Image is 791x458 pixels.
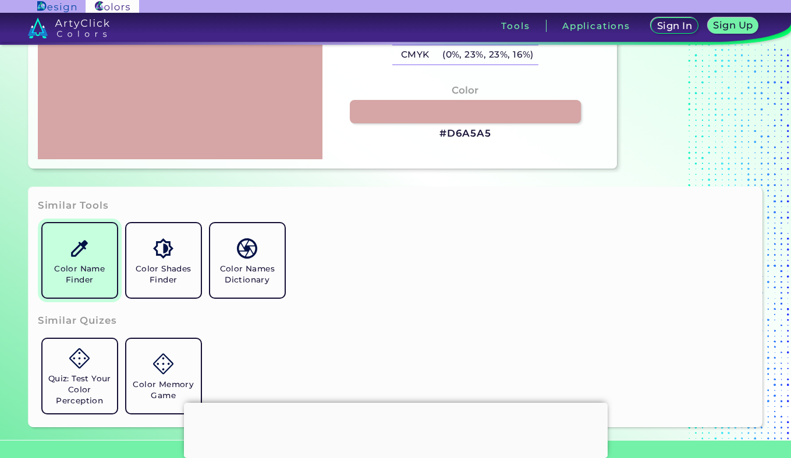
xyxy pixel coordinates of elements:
img: icon_color_name_finder.svg [69,238,90,259]
iframe: Advertisement [184,403,608,455]
h5: Sign Up [713,20,753,30]
h5: Color Memory Game [131,379,196,401]
h5: CMYK [392,45,438,65]
h5: Quiz: Test Your Color Perception [47,373,112,406]
img: icon_game.svg [153,353,173,374]
a: Color Names Dictionary [205,219,289,302]
h3: #D6A5A5 [439,127,491,141]
a: Sign Up [708,17,759,34]
a: Color Shades Finder [122,219,205,302]
h3: Tools [501,22,530,30]
img: icon_color_shades.svg [153,238,173,259]
a: Color Memory Game [122,334,205,418]
h5: Color Shades Finder [131,263,196,285]
img: icon_color_names_dictionary.svg [237,238,257,259]
h5: Sign In [657,21,692,30]
h5: Color Names Dictionary [215,263,280,285]
h5: (0%, 23%, 23%, 16%) [438,45,538,65]
h3: Applications [562,22,630,30]
a: Sign In [651,17,698,34]
h3: Similar Tools [38,199,109,213]
img: ArtyClick Design logo [37,1,76,12]
h5: Color Name Finder [47,263,112,285]
h3: Similar Quizes [38,314,117,328]
a: Quiz: Test Your Color Perception [38,334,122,418]
a: Color Name Finder [38,219,122,302]
img: logo_artyclick_colors_white.svg [28,17,110,38]
h4: Color [452,82,478,99]
img: icon_game.svg [69,348,90,368]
